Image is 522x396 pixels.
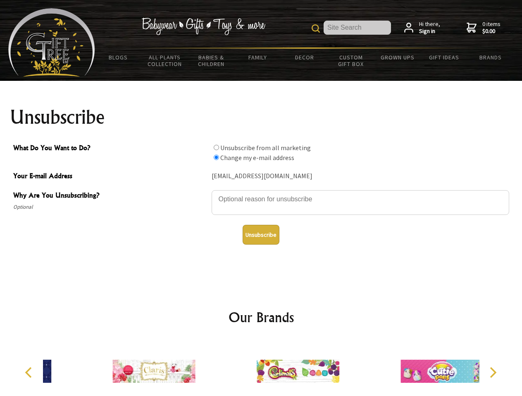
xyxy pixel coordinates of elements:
[17,307,506,327] h2: Our Brands
[95,49,142,66] a: BLOGS
[421,49,467,66] a: Gift Ideas
[482,20,501,35] span: 0 items
[13,171,207,183] span: Your E-mail Address
[281,49,328,66] a: Decor
[142,49,188,73] a: All Plants Collection
[243,225,279,245] button: Unsubscribe
[374,49,421,66] a: Grown Ups
[13,202,207,212] span: Optional
[214,145,219,150] input: What Do You Want to Do?
[328,49,374,73] a: Custom Gift Box
[312,24,320,33] img: product search
[484,363,502,382] button: Next
[467,21,501,35] a: 0 items$0.00
[419,21,440,35] span: Hi there,
[214,155,219,160] input: What Do You Want to Do?
[212,170,509,183] div: [EMAIL_ADDRESS][DOMAIN_NAME]
[220,153,294,162] label: Change my e-mail address
[13,143,207,155] span: What Do You Want to Do?
[13,190,207,202] span: Why Are You Unsubscribing?
[404,21,440,35] a: Hi there,Sign in
[21,363,39,382] button: Previous
[141,18,265,35] img: Babywear - Gifts - Toys & more
[235,49,281,66] a: Family
[467,49,514,66] a: Brands
[419,28,440,35] strong: Sign in
[212,190,509,215] textarea: Why Are You Unsubscribing?
[324,21,391,35] input: Site Search
[10,107,512,127] h1: Unsubscribe
[188,49,235,73] a: Babies & Children
[220,144,311,152] label: Unsubscribe from all marketing
[8,8,95,77] img: Babyware - Gifts - Toys and more...
[482,28,501,35] strong: $0.00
